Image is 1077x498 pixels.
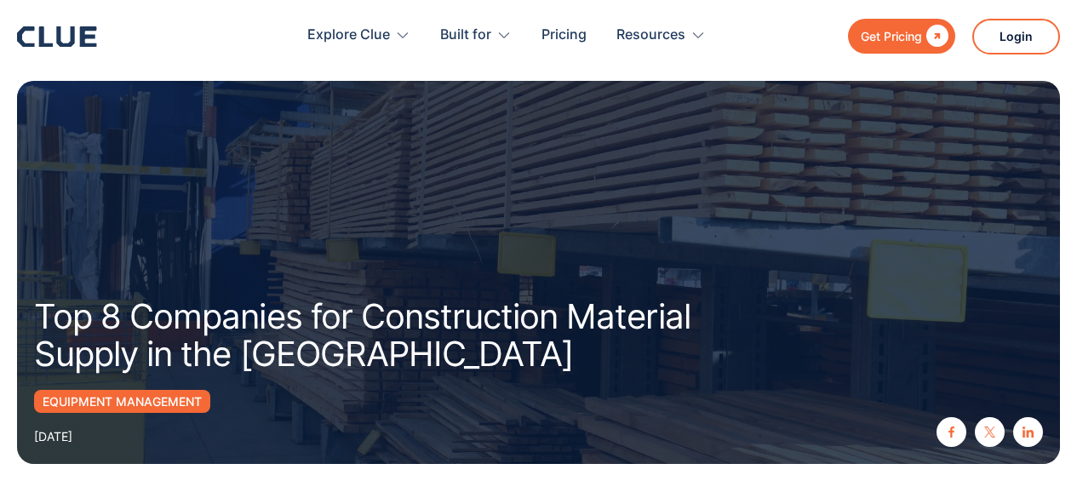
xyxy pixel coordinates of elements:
img: linkedin icon [1023,426,1034,438]
a: Login [972,19,1060,54]
img: facebook icon [946,426,957,438]
div: Resources [616,9,706,62]
div: Explore Clue [307,9,390,62]
div:  [922,26,948,47]
img: twitter X icon [984,426,995,438]
h1: Top 8 Companies for Construction Material Supply in the [GEOGRAPHIC_DATA] [34,298,741,373]
a: Get Pricing [848,19,955,54]
a: Equipment Management [34,390,210,413]
div: Get Pricing [861,26,922,47]
div: [DATE] [34,426,72,447]
a: Pricing [541,9,587,62]
div: Resources [616,9,685,62]
div: Built for [440,9,491,62]
div: Explore Clue [307,9,410,62]
div: Built for [440,9,512,62]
